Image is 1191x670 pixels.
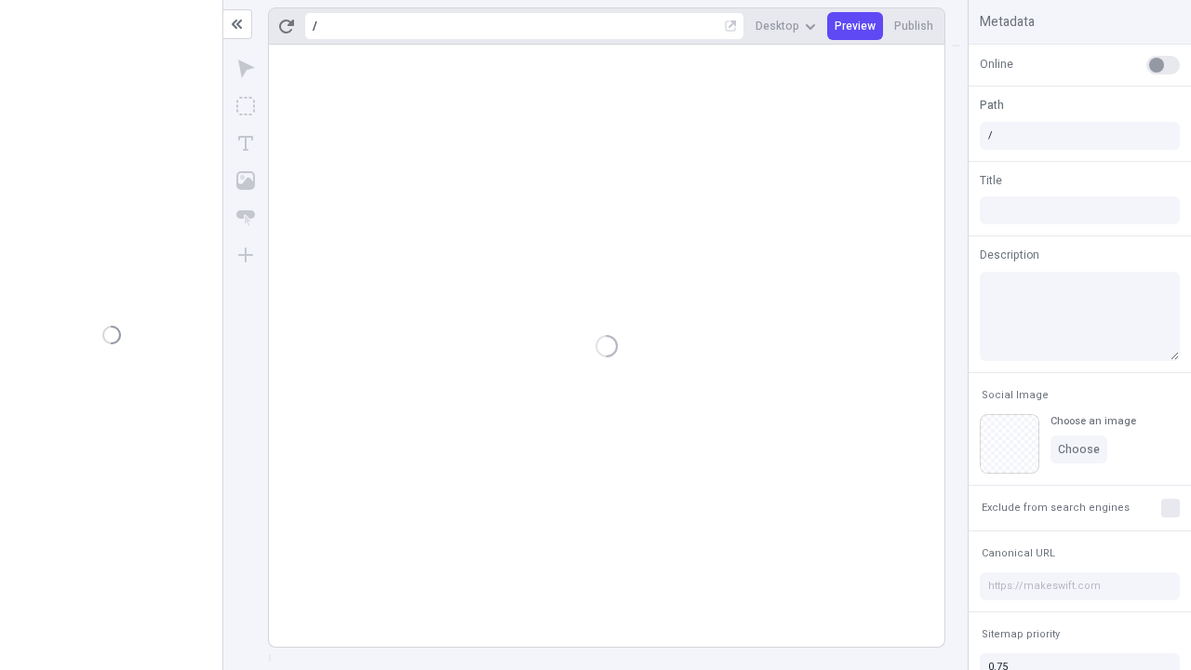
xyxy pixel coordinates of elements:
div: Choose an image [1050,414,1136,428]
button: Button [229,201,262,234]
button: Preview [827,12,883,40]
button: Social Image [978,384,1052,407]
button: Sitemap priority [978,623,1064,646]
span: Publish [894,19,933,33]
span: Title [980,172,1002,189]
span: Social Image [982,388,1049,402]
button: Text [229,127,262,160]
span: Preview [835,19,876,33]
span: Exclude from search engines [982,501,1130,515]
button: Exclude from search engines [978,497,1133,519]
span: Path [980,97,1004,114]
button: Desktop [748,12,823,40]
span: Description [980,247,1039,263]
input: https://makeswift.com [980,572,1180,600]
button: Image [229,164,262,197]
span: Sitemap priority [982,627,1060,641]
button: Canonical URL [978,543,1059,565]
button: Choose [1050,435,1107,463]
span: Canonical URL [982,546,1055,560]
span: Choose [1058,442,1100,457]
button: Publish [887,12,941,40]
div: / [313,19,317,33]
span: Online [980,56,1013,73]
span: Desktop [756,19,799,33]
button: Box [229,89,262,123]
